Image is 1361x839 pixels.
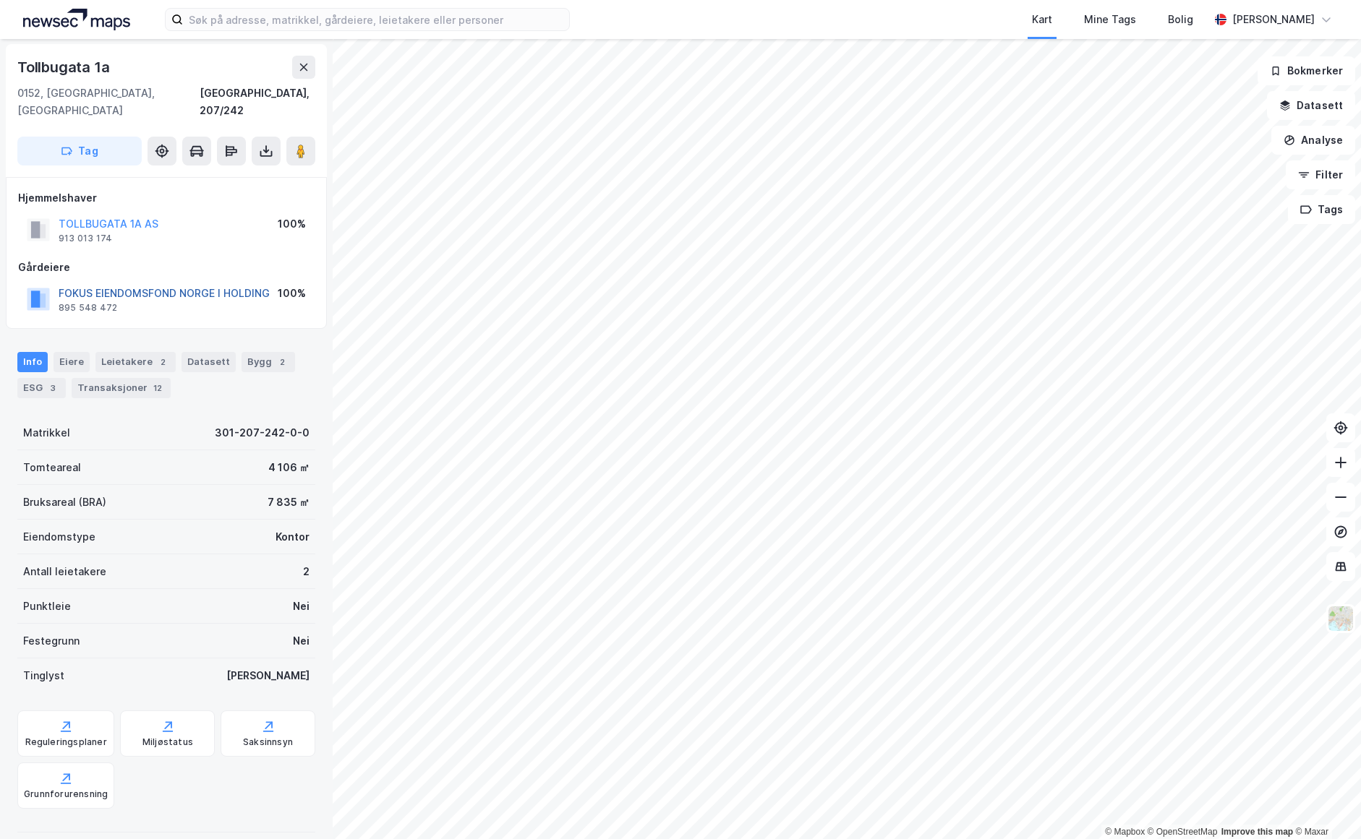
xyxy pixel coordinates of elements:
button: Filter [1286,160,1355,189]
div: 12 [150,381,165,395]
div: Leietakere [95,352,176,372]
div: 895 548 472 [59,302,117,314]
div: [PERSON_NAME] [1232,11,1315,28]
div: Gårdeiere [18,259,315,276]
div: 2 [303,563,310,580]
div: Bolig [1168,11,1193,28]
div: Info [17,352,48,372]
div: Transaksjoner [72,378,171,398]
div: Eiendomstype [23,528,95,546]
a: OpenStreetMap [1148,827,1218,837]
div: [PERSON_NAME] [226,667,310,684]
div: Nei [293,598,310,615]
div: 100% [278,285,306,302]
div: [GEOGRAPHIC_DATA], 207/242 [200,85,315,119]
img: Z [1327,605,1354,632]
div: 301-207-242-0-0 [215,424,310,442]
div: 3 [46,381,60,395]
div: Tollbugata 1a [17,56,112,79]
button: Tags [1288,195,1355,224]
div: Datasett [182,352,236,372]
div: Bygg [242,352,295,372]
input: Søk på adresse, matrikkel, gårdeiere, leietakere eller personer [183,9,569,30]
a: Improve this map [1221,827,1293,837]
img: logo.a4113a55bc3d86da70a041830d287a7e.svg [23,9,130,30]
div: Grunnforurensning [24,788,108,800]
div: 4 106 ㎡ [268,459,310,476]
div: Tinglyst [23,667,64,684]
div: Matrikkel [23,424,70,442]
div: ESG [17,378,66,398]
div: 0152, [GEOGRAPHIC_DATA], [GEOGRAPHIC_DATA] [17,85,200,119]
div: Reguleringsplaner [25,736,107,748]
div: Saksinnsyn [243,736,293,748]
div: Nei [293,632,310,650]
div: Kart [1032,11,1052,28]
iframe: Chat Widget [1289,770,1361,839]
div: Tomteareal [23,459,81,476]
div: Bruksareal (BRA) [23,494,106,511]
div: Festegrunn [23,632,80,650]
div: 2 [275,355,289,369]
div: Mine Tags [1084,11,1136,28]
div: 2 [155,355,170,369]
div: 100% [278,215,306,233]
div: Eiere [54,352,90,372]
button: Bokmerker [1258,56,1355,85]
div: 7 835 ㎡ [268,494,310,511]
div: Punktleie [23,598,71,615]
button: Tag [17,137,142,165]
div: Kontor [276,528,310,546]
div: Kontrollprogram for chat [1289,770,1361,839]
div: Miljøstatus [142,736,193,748]
div: 913 013 174 [59,233,112,244]
a: Mapbox [1105,827,1145,837]
div: Antall leietakere [23,563,106,580]
button: Datasett [1267,91,1355,120]
div: Hjemmelshaver [18,189,315,207]
button: Analyse [1271,126,1355,155]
